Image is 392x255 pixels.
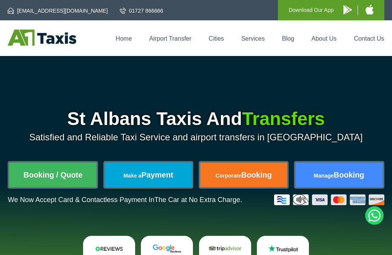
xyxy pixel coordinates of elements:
a: [EMAIL_ADDRESS][DOMAIN_NAME] [8,7,108,15]
img: Google [149,244,185,253]
span: Corporate [216,173,241,179]
img: Reviews.io [91,244,127,253]
a: Blog [282,35,294,42]
h1: St Albans Taxis And [8,110,384,128]
img: Tripadvisor [207,244,243,253]
img: Credit And Debit Cards [274,194,384,205]
a: Make aPayment [105,163,192,187]
a: Booking / Quote [9,163,96,187]
p: Download Our App [289,5,334,15]
p: Satisfied and Reliable Taxi Service and airport transfers in [GEOGRAPHIC_DATA] [8,132,384,143]
span: Manage [314,173,333,179]
p: We Now Accept Card & Contactless Payment In [8,196,242,204]
span: The Car at No Extra Charge. [154,196,242,204]
img: A1 Taxis Android App [343,5,352,15]
a: Home [116,35,132,42]
span: Make a [123,173,141,179]
img: A1 Taxis St Albans LTD [8,30,76,46]
span: Transfers [242,109,325,129]
img: Trustpilot [265,244,301,253]
a: About Us [312,35,337,42]
a: 01727 866666 [120,7,163,15]
a: Contact Us [354,35,384,42]
a: Services [241,35,265,42]
a: ManageBooking [296,163,383,187]
a: Cities [209,35,224,42]
a: CorporateBooking [200,163,287,187]
img: A1 Taxis iPhone App [366,5,374,15]
a: Airport Transfer [149,35,191,42]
